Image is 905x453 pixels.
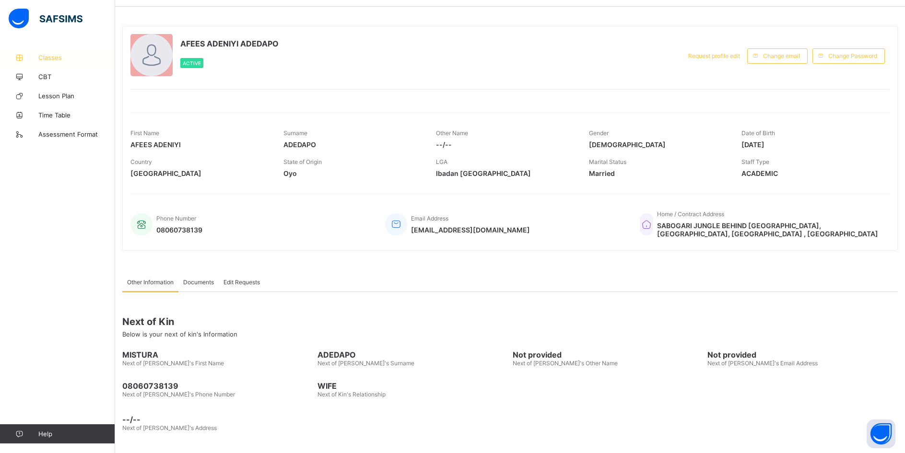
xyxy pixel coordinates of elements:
[707,360,818,367] span: Next of [PERSON_NAME]'s Email Address
[223,279,260,286] span: Edit Requests
[183,60,201,66] span: Active
[38,430,115,438] span: Help
[283,140,422,149] span: ADEDAPO
[122,316,898,327] span: Next of Kin
[741,169,880,177] span: ACADEMIC
[317,350,508,360] span: ADEDAPO
[436,140,575,149] span: --/--
[183,279,214,286] span: Documents
[867,419,895,448] button: Open asap
[436,158,447,165] span: LGA
[122,350,313,360] span: MISTURA
[688,52,740,59] span: Request profile edit
[283,158,322,165] span: State of Origin
[127,279,174,286] span: Other Information
[436,129,468,137] span: Other Name
[130,129,159,137] span: First Name
[411,226,530,234] span: [EMAIL_ADDRESS][DOMAIN_NAME]
[411,215,448,222] span: Email Address
[513,360,618,367] span: Next of [PERSON_NAME]'s Other Name
[156,215,196,222] span: Phone Number
[38,73,115,81] span: CBT
[122,381,313,391] span: 08060738139
[130,169,269,177] span: [GEOGRAPHIC_DATA]
[38,130,115,138] span: Assessment Format
[657,210,724,218] span: Home / Contract Address
[9,9,82,29] img: safsims
[317,391,386,398] span: Next of Kin's Relationship
[741,140,880,149] span: [DATE]
[130,158,152,165] span: Country
[317,360,414,367] span: Next of [PERSON_NAME]'s Surname
[589,169,728,177] span: Married
[589,158,626,165] span: Marital Status
[38,111,115,119] span: Time Table
[180,39,279,48] span: AFEES ADENIYI ADEDAPO
[741,129,775,137] span: Date of Birth
[513,350,703,360] span: Not provided
[122,424,217,431] span: Next of [PERSON_NAME]'s Address
[589,140,728,149] span: [DEMOGRAPHIC_DATA]
[122,330,237,338] span: Below is your next of kin's Information
[657,221,880,238] span: SABOGARI JUNGLE BEHIND [GEOGRAPHIC_DATA], [GEOGRAPHIC_DATA], [GEOGRAPHIC_DATA] , [GEOGRAPHIC_DATA]
[317,381,508,391] span: WIFE
[741,158,769,165] span: Staff Type
[763,52,800,59] span: Change email
[828,52,877,59] span: Change Password
[156,226,202,234] span: 08060738139
[38,54,115,61] span: Classes
[707,350,898,360] span: Not provided
[436,169,575,177] span: Ibadan [GEOGRAPHIC_DATA]
[38,92,115,100] span: Lesson Plan
[283,129,307,137] span: Surname
[122,360,224,367] span: Next of [PERSON_NAME]'s First Name
[283,169,422,177] span: Oyo
[122,391,235,398] span: Next of [PERSON_NAME]'s Phone Number
[122,415,898,424] span: --/--
[130,140,269,149] span: AFEES ADENIYI
[589,129,609,137] span: Gender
